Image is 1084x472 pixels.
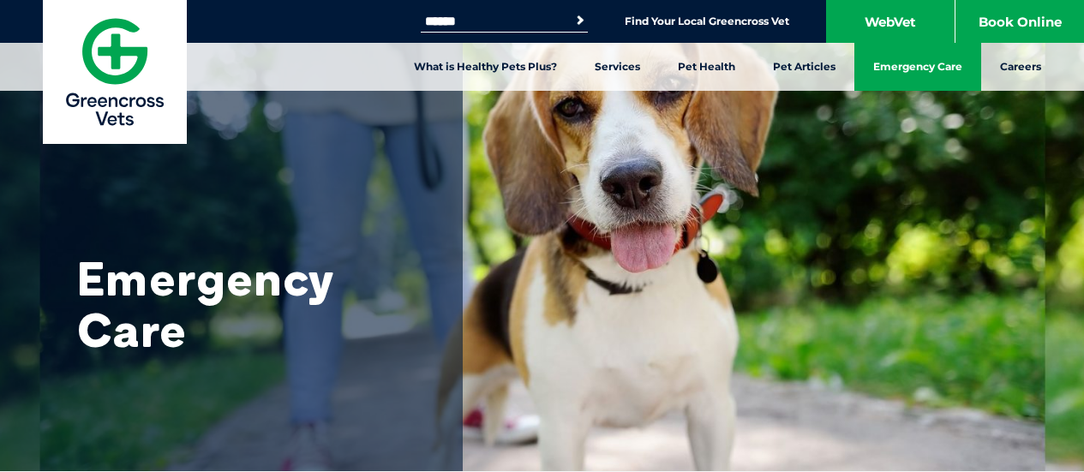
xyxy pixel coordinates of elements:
[576,43,659,91] a: Services
[659,43,754,91] a: Pet Health
[625,15,789,28] a: Find Your Local Greencross Vet
[854,43,981,91] a: Emergency Care
[572,12,589,29] button: Search
[395,43,576,91] a: What is Healthy Pets Plus?
[77,253,420,355] h1: Emergency Care
[754,43,854,91] a: Pet Articles
[981,43,1060,91] a: Careers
